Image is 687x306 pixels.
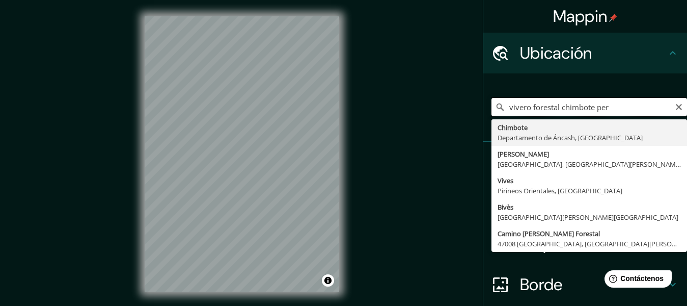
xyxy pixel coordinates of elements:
font: Departamento de Áncash, [GEOGRAPHIC_DATA] [498,133,643,142]
canvas: Mapa [145,16,339,292]
button: Claro [675,101,683,111]
img: pin-icon.png [609,14,617,22]
input: Elige tu ciudad o zona [491,98,687,116]
font: Ubicación [520,42,592,64]
font: [GEOGRAPHIC_DATA][PERSON_NAME][GEOGRAPHIC_DATA] [498,213,678,222]
div: Disposición [483,223,687,264]
font: Vives [498,176,513,185]
font: [PERSON_NAME] [498,149,549,159]
div: Ubicación [483,33,687,73]
div: Patas [483,142,687,183]
font: Chimbote [498,123,528,132]
button: Activar o desactivar atribución [322,274,334,287]
font: Pirineos Orientales, [GEOGRAPHIC_DATA] [498,186,622,195]
iframe: Lanzador de widgets de ayuda [596,266,676,295]
font: Mappin [553,6,608,27]
font: Bivès [498,202,513,212]
font: Camino [PERSON_NAME] Forestal [498,229,600,238]
div: Borde [483,264,687,305]
div: Estilo [483,183,687,223]
font: Borde [520,274,563,295]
